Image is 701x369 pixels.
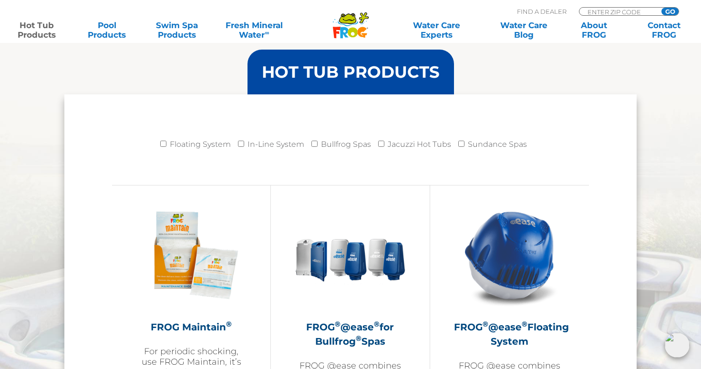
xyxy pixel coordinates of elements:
[392,20,481,40] a: Water CareExperts
[247,135,304,154] label: In-Line System
[265,29,269,36] sup: ∞
[567,20,621,40] a: AboutFROG
[136,200,247,310] img: Frog_Maintain_Hero-2-v2-300x300.png
[356,334,361,343] sup: ®
[468,135,527,154] label: Sundance Spas
[262,64,440,80] h3: HOT TUB PRODUCTS
[226,319,232,328] sup: ®
[454,200,565,310] img: hot-tub-product-atease-system-300x300.png
[321,135,371,154] label: Bullfrog Spas
[335,319,340,328] sup: ®
[220,20,288,40] a: Fresh MineralWater∞
[80,20,134,40] a: PoolProducts
[661,8,679,15] input: GO
[522,319,527,328] sup: ®
[454,320,565,348] h2: FROG @ease Floating System
[295,200,405,310] img: bullfrog-product-hero-300x300.png
[496,20,551,40] a: Water CareBlog
[136,320,247,334] h2: FROG Maintain
[10,20,64,40] a: Hot TubProducts
[637,20,691,40] a: ContactFROG
[517,7,567,16] p: Find A Dealer
[665,333,690,358] img: openIcon
[374,319,380,328] sup: ®
[388,135,451,154] label: Jacuzzi Hot Tubs
[170,135,231,154] label: Floating System
[150,20,204,40] a: Swim SpaProducts
[295,320,405,348] h2: FROG @ease for Bullfrog Spas
[587,8,651,16] input: Zip Code Form
[483,319,488,328] sup: ®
